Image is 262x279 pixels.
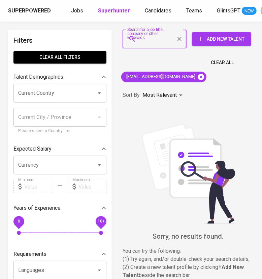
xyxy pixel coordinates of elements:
p: Expected Salary [13,145,52,153]
span: Add New Talent [197,35,246,43]
span: Jobs [71,7,83,14]
div: Talent Demographics [13,70,106,84]
input: Value [78,180,106,193]
p: Most Relevant [142,91,177,99]
span: [EMAIL_ADDRESS][DOMAIN_NAME] [121,74,199,80]
span: GlintsGPT [217,7,240,14]
p: Years of Experience [13,204,61,212]
span: Clear All filters [19,53,101,62]
span: Teams [186,7,202,14]
div: Expected Salary [13,142,106,156]
p: Sort By [123,91,140,99]
span: 0 [18,219,20,224]
button: Add New Talent [192,32,251,46]
div: Superpowered [8,7,51,15]
button: Open [95,266,104,275]
a: Superpowered [8,7,52,15]
button: Open [95,88,104,98]
a: GlintsGPT NEW [217,7,257,15]
p: Requirements [13,250,46,258]
a: Teams [186,7,203,15]
img: file_searching.svg [138,123,239,224]
p: Talent Demographics [13,73,63,81]
div: [EMAIL_ADDRESS][DOMAIN_NAME] [121,72,206,82]
div: Requirements [13,247,106,261]
span: NEW [242,8,257,14]
h6: Sorry, no results found. [123,231,254,242]
button: Clear All filters [13,51,106,64]
h6: Filters [13,35,106,46]
div: Years of Experience [13,201,106,215]
a: Candidates [145,7,173,15]
button: Clear All [208,56,236,69]
button: Clear [175,34,184,44]
span: 10+ [97,219,104,224]
span: Clear All [211,58,234,67]
p: You can try the following : [123,247,254,255]
p: (1) Try again, and/or double-check your search details, [123,255,254,263]
div: Most Relevant [142,89,185,102]
b: + Add New Talent [123,264,244,278]
span: Candidates [145,7,171,14]
a: Superhunter [98,7,131,15]
input: Value [24,180,52,193]
b: Superhunter [98,7,130,14]
p: Please select a Country first [18,128,102,134]
a: Jobs [71,7,85,15]
button: Open [95,160,104,170]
